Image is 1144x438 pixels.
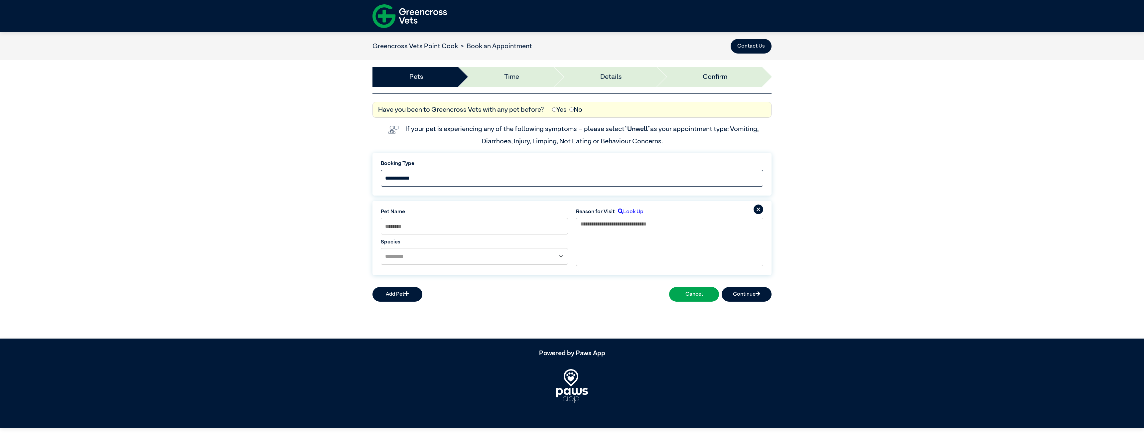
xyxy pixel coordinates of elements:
[372,287,422,302] button: Add Pet
[409,72,423,82] a: Pets
[722,287,772,302] button: Continue
[381,238,568,246] label: Species
[372,43,458,50] a: Greencross Vets Point Cook
[372,349,772,357] h5: Powered by Paws App
[731,39,772,54] button: Contact Us
[405,126,760,144] label: If your pet is experiencing any of the following symptoms – please select as your appointment typ...
[556,369,588,402] img: PawsApp
[378,105,544,115] label: Have you been to Greencross Vets with any pet before?
[552,107,556,112] input: Yes
[458,41,532,51] li: Book an Appointment
[372,41,532,51] nav: breadcrumb
[372,2,447,31] img: f-logo
[381,208,568,216] label: Pet Name
[381,160,763,168] label: Booking Type
[569,105,582,115] label: No
[569,107,574,112] input: No
[576,208,615,216] label: Reason for Visit
[385,123,401,136] img: vet
[669,287,719,302] button: Cancel
[552,105,567,115] label: Yes
[625,126,650,132] span: “Unwell”
[615,208,643,216] label: Look Up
